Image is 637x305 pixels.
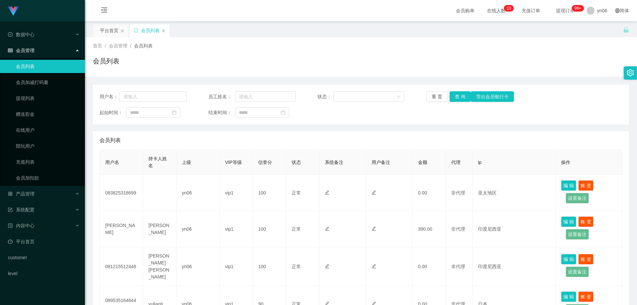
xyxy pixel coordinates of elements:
button: 查 询 [450,91,471,102]
td: 083825318699 [100,175,143,211]
i: 图标: calendar [281,110,285,115]
a: 会员加扣款 [16,171,80,185]
button: 编 辑 [561,180,576,191]
button: 账 变 [578,216,594,227]
td: yn06 [177,247,220,286]
span: 首页 [93,43,102,48]
span: 状态 [292,160,301,165]
i: 图标: setting [627,69,634,76]
td: [PERSON_NAME] [PERSON_NAME] [143,247,176,286]
button: 编 辑 [561,216,576,227]
sup: 13 [504,5,514,12]
a: 在线用户 [16,123,80,137]
span: 持卡人姓名 [148,156,167,168]
div: 会员列表 [141,24,160,37]
td: 100 [253,175,286,211]
button: 重 置 [426,91,448,102]
button: 编 辑 [561,291,576,302]
span: 在线人数 [484,8,509,13]
i: 图标: down [396,95,400,99]
button: 设置备注 [566,229,589,240]
i: 图标: unlock [623,27,629,33]
td: 390.00 [413,211,446,247]
td: 亚太地区 [473,175,556,211]
i: 图标: edit [372,190,376,195]
span: 正常 [292,264,301,269]
td: [PERSON_NAME] [100,211,143,247]
h1: 会员列表 [93,56,119,66]
span: / [130,43,131,48]
span: 员工姓名： [208,93,235,100]
a: 会员加减打码量 [16,76,80,89]
p: 1 [507,5,509,12]
td: 100 [253,211,286,247]
span: 非代理 [451,264,465,269]
a: 提现列表 [16,92,80,105]
td: 100 [253,247,286,286]
span: 上级 [182,160,191,165]
i: 图标: edit [325,226,329,231]
i: 图标: calendar [172,110,177,115]
span: 系统配置 [8,207,35,212]
i: 图标: edit [372,264,376,268]
a: 赠送彩金 [16,108,80,121]
sup: 284 [572,5,584,12]
input: 请输入 [235,91,296,102]
span: 代理 [451,160,460,165]
td: vip1 [220,211,253,247]
td: vip1 [220,175,253,211]
input: 请输入 [119,91,187,102]
button: 导出会员银行卡 [471,91,514,102]
p: 3 [509,5,511,12]
span: 提现订单 [553,8,578,13]
span: 结束时间： [208,109,235,116]
td: vip1 [220,247,253,286]
span: 用户备注 [372,160,390,165]
button: 设置备注 [566,193,589,203]
i: 图标: form [8,207,13,212]
span: 充值订单 [518,8,543,13]
i: 图标: appstore-o [8,191,13,196]
span: 会员管理 [109,43,127,48]
span: ip [478,160,482,165]
i: 图标: check-circle-o [8,32,13,37]
td: [PERSON_NAME] [143,211,176,247]
i: 图标: menu-fold [93,0,115,22]
span: VIP等级 [225,160,242,165]
button: 编 辑 [561,254,576,265]
td: 081215512448 [100,247,143,286]
span: 非代理 [451,190,465,195]
a: 会员列表 [16,60,80,73]
a: 充值列表 [16,155,80,169]
span: 内容中心 [8,223,35,228]
td: 0.00 [413,175,446,211]
td: yn06 [177,175,220,211]
span: / [105,43,106,48]
a: 图标: dashboard平台首页 [8,235,80,248]
td: 印度尼西亚 [473,247,556,286]
a: customer [8,251,80,264]
div: 平台首页 [100,24,118,37]
button: 账 变 [578,291,594,302]
span: 金额 [418,160,427,165]
span: 正常 [292,226,301,232]
span: 非代理 [451,226,465,232]
td: 印度尼西亚 [473,211,556,247]
span: 产品管理 [8,191,35,196]
span: 会员列表 [100,136,121,144]
span: 数据中心 [8,32,35,37]
i: 图标: edit [325,264,329,268]
i: 图标: edit [325,190,329,195]
a: level [8,267,80,280]
span: 会员管理 [8,48,35,53]
span: 用户名： [100,93,119,100]
span: 起始时间： [100,109,126,116]
i: 图标: sync [134,28,138,33]
i: 图标: global [615,8,620,13]
i: 图标: profile [8,223,13,228]
button: 账 变 [578,180,594,191]
span: 会员列表 [134,43,153,48]
td: 0.00 [413,247,446,286]
i: 图标: edit [372,226,376,231]
i: 图标: table [8,48,13,53]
